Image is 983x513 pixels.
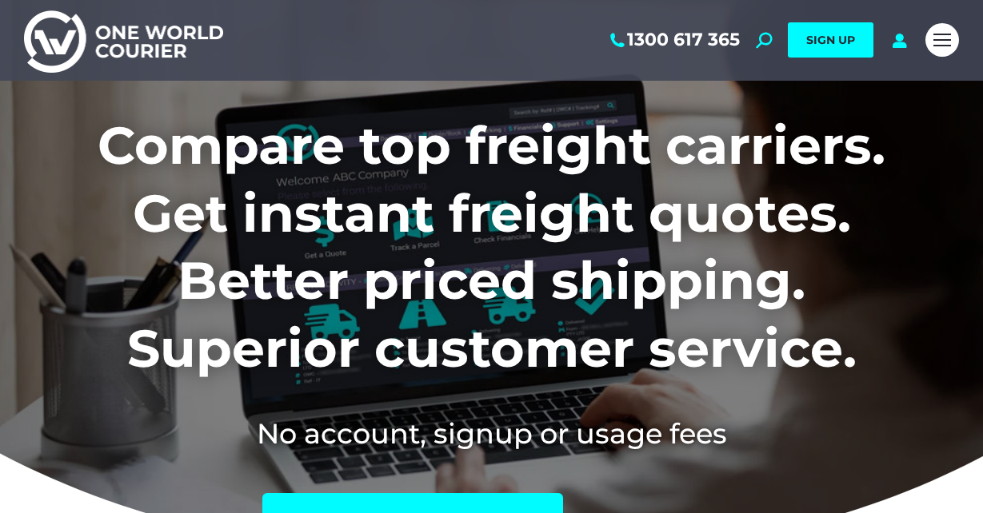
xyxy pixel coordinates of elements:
[925,23,959,57] a: Mobile menu icon
[607,30,740,50] a: 1300 617 365
[24,8,223,73] img: One World Courier
[788,22,873,58] a: SIGN UP
[24,112,959,382] h1: Compare top freight carriers. Get instant freight quotes. Better priced shipping. Superior custom...
[806,33,855,47] span: SIGN UP
[24,414,959,453] h2: No account, signup or usage fees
